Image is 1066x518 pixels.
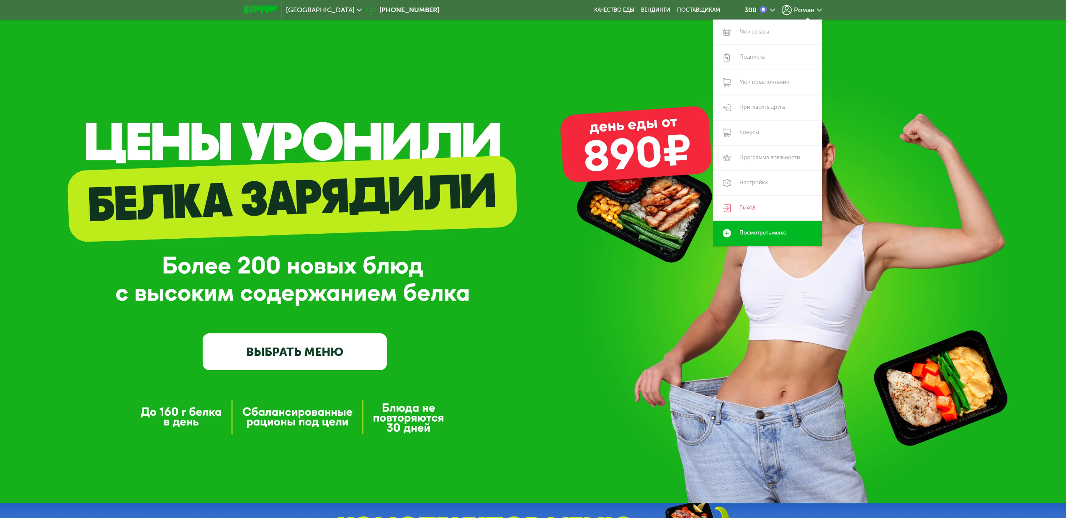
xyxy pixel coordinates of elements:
span: [GEOGRAPHIC_DATA] [286,7,355,13]
span: Роман [794,7,815,13]
a: ВЫБРАТЬ МЕНЮ [203,333,387,370]
div: поставщикам [677,7,720,13]
a: Программа лояльности [713,145,822,170]
a: [PHONE_NUMBER] [366,5,439,15]
a: Мои заказы [713,20,822,45]
a: Вендинги [641,7,670,13]
div: 300 [744,7,757,13]
a: Настройки [713,170,822,196]
a: Бонусы [713,120,822,145]
a: Подписка [713,45,822,70]
a: Качество еды [594,7,634,13]
a: Выход [713,196,822,221]
a: Мои предпочтения [713,70,822,95]
a: Посмотреть меню [713,221,822,246]
a: Пригласить друга [713,95,822,120]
